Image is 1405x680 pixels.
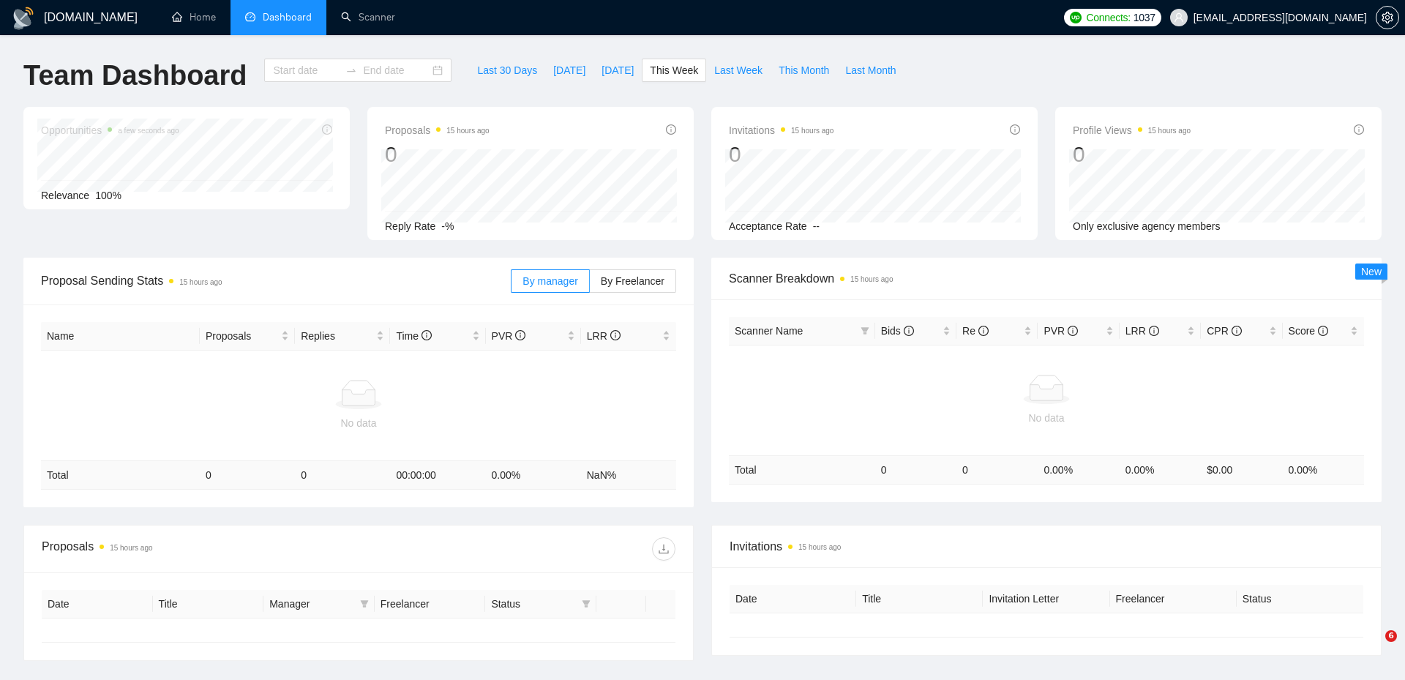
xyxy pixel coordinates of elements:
span: Replies [301,328,373,344]
td: 0.00 % [486,461,581,490]
td: Total [41,461,200,490]
div: 0 [729,141,833,168]
span: download [653,543,675,555]
span: 6 [1385,630,1397,642]
time: 15 hours ago [791,127,833,135]
span: filter [858,320,872,342]
span: Time [396,330,431,342]
span: filter [861,326,869,335]
th: Proposals [200,322,295,351]
div: 0 [1073,141,1191,168]
span: Scanner Breakdown [729,269,1364,288]
time: 15 hours ago [1148,127,1191,135]
th: Date [42,590,153,619]
span: info-circle [1010,124,1020,135]
time: 15 hours ago [850,275,893,283]
time: 15 hours ago [446,127,489,135]
span: info-circle [1068,326,1078,336]
span: By Freelancer [601,275,664,287]
span: Proposal Sending Stats [41,272,511,290]
button: Last Week [706,59,771,82]
span: Connects: [1086,10,1130,26]
button: [DATE] [593,59,642,82]
span: CPR [1207,325,1241,337]
span: info-circle [666,124,676,135]
span: Bids [881,325,914,337]
a: homeHome [172,11,216,23]
span: info-circle [1232,326,1242,336]
span: Relevance [41,190,89,201]
td: NaN % [581,461,676,490]
th: Title [153,590,264,619]
span: -- [813,220,820,232]
span: PVR [1044,325,1078,337]
time: 15 hours ago [179,278,222,286]
span: Invitations [730,537,1363,556]
span: Dashboard [263,11,312,23]
span: Last Month [845,62,896,78]
td: 0.00 % [1120,455,1201,484]
td: $ 0.00 [1201,455,1282,484]
span: swap-right [345,64,357,76]
span: 100% [95,190,121,201]
span: info-circle [978,326,989,336]
span: -% [441,220,454,232]
a: searchScanner [341,11,395,23]
span: Profile Views [1073,122,1191,139]
span: 1037 [1134,10,1155,26]
button: This Week [642,59,706,82]
span: info-circle [421,330,432,340]
th: Date [730,585,856,613]
span: LRR [587,330,621,342]
span: PVR [492,330,526,342]
span: setting [1376,12,1398,23]
span: info-circle [1149,326,1159,336]
td: 00:00:00 [390,461,485,490]
span: to [345,64,357,76]
th: Status [1237,585,1363,613]
td: Total [729,455,875,484]
span: [DATE] [553,62,585,78]
div: 0 [385,141,490,168]
span: filter [357,593,372,615]
time: 15 hours ago [798,543,841,551]
span: Only exclusive agency members [1073,220,1221,232]
span: Invitations [729,122,833,139]
span: dashboard [245,12,255,22]
td: 0 [295,461,390,490]
th: Freelancer [1110,585,1237,613]
button: [DATE] [545,59,593,82]
span: user [1174,12,1184,23]
span: Proposals [385,122,490,139]
a: setting [1376,12,1399,23]
span: Reply Rate [385,220,435,232]
span: Score [1289,325,1328,337]
div: No data [47,415,670,431]
td: 0 [956,455,1038,484]
td: 0 [200,461,295,490]
iframe: Intercom live chat [1355,630,1390,665]
th: Title [856,585,983,613]
th: Manager [263,590,375,619]
span: Proposals [206,328,278,344]
span: Status [491,596,576,612]
input: Start date [273,62,340,78]
span: Acceptance Rate [729,220,807,232]
img: upwork-logo.png [1070,12,1082,23]
span: info-circle [610,330,621,340]
span: This Week [650,62,698,78]
span: By manager [522,275,577,287]
td: 0 [875,455,956,484]
td: 0.00 % [1283,455,1364,484]
span: New [1361,266,1382,277]
div: Proposals [42,537,359,561]
span: info-circle [515,330,525,340]
span: info-circle [1354,124,1364,135]
button: Last 30 Days [469,59,545,82]
span: Re [962,325,989,337]
th: Replies [295,322,390,351]
th: Invitation Letter [983,585,1109,613]
span: LRR [1125,325,1159,337]
th: Name [41,322,200,351]
span: filter [579,593,593,615]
